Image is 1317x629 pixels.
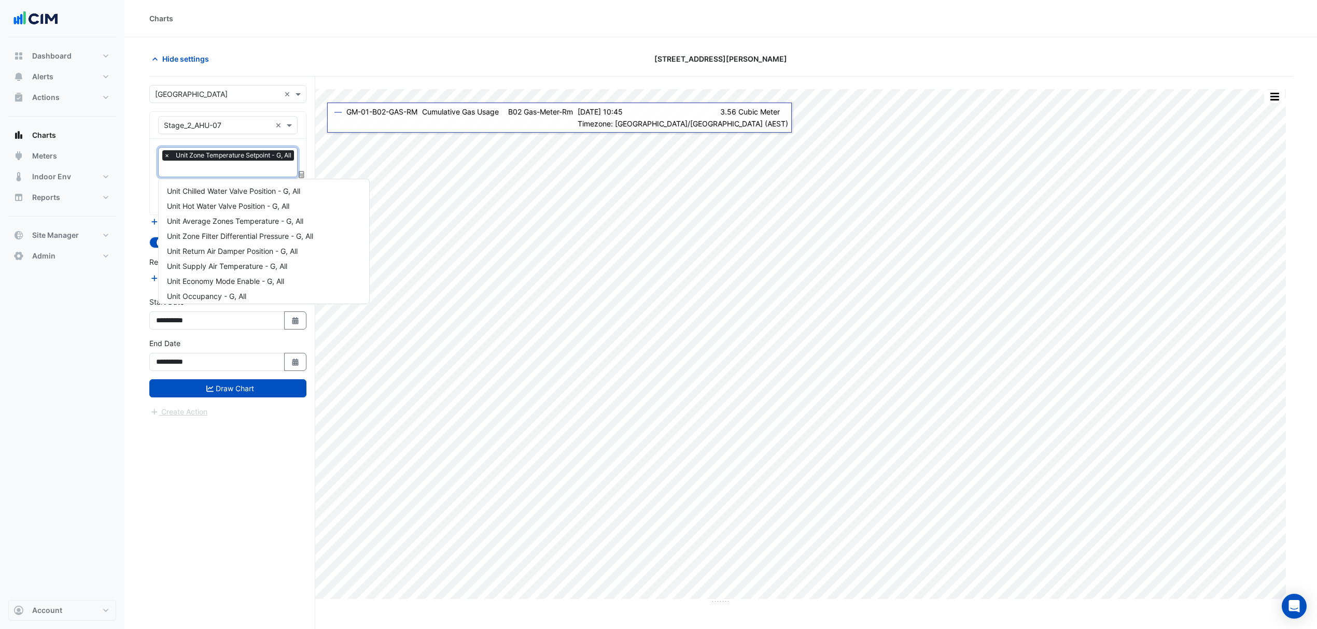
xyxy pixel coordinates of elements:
[167,217,303,225] span: Unit Average Zones Temperature - G, All
[167,187,300,195] span: Unit Chilled Water Valve Position - G, All
[158,179,370,304] ng-dropdown-panel: Options list
[32,130,56,140] span: Charts
[297,170,306,179] span: Choose Function
[8,166,116,187] button: Indoor Env
[8,146,116,166] button: Meters
[654,53,787,64] span: [STREET_ADDRESS][PERSON_NAME]
[13,171,24,182] app-icon: Indoor Env
[167,262,287,270] span: Unit Supply Air Temperature - G, All
[167,247,298,255] span: Unit Return Air Damper Position - G, All
[1264,90,1285,103] button: More Options
[1282,594,1307,619] div: Open Intercom Messenger
[8,87,116,108] button: Actions
[32,230,79,240] span: Site Manager
[13,192,24,203] app-icon: Reports
[149,379,306,397] button: Draw Chart
[149,256,204,267] label: Reference Lines
[13,230,24,240] app-icon: Site Manager
[8,246,116,266] button: Admin
[13,130,24,140] app-icon: Charts
[8,225,116,246] button: Site Manager
[149,338,180,349] label: End Date
[173,150,294,161] span: Unit Zone Temperature Setpoint - G, All
[32,51,72,61] span: Dashboard
[167,202,289,210] span: Unit Hot Water Valve Position - G, All
[13,151,24,161] app-icon: Meters
[8,600,116,621] button: Account
[8,187,116,208] button: Reports
[13,92,24,103] app-icon: Actions
[32,92,60,103] span: Actions
[162,53,209,64] span: Hide settings
[149,13,173,24] div: Charts
[167,277,284,285] span: Unit Economy Mode Enable - G, All
[275,120,284,131] span: Clear
[8,66,116,87] button: Alerts
[291,316,300,325] fa-icon: Select Date
[32,72,53,82] span: Alerts
[149,50,216,68] button: Hide settings
[149,407,208,416] app-escalated-ticket-create-button: Please draw the charts first
[149,216,212,227] button: Add Equipment
[8,46,116,66] button: Dashboard
[32,605,62,616] span: Account
[32,151,57,161] span: Meters
[13,51,24,61] app-icon: Dashboard
[167,292,246,301] span: Unit Occupancy - G, All
[32,251,55,261] span: Admin
[149,272,227,284] button: Add Reference Line
[284,89,293,99] span: Clear
[167,232,313,240] span: Unit Zone Filter Differential Pressure - G, All
[291,358,300,366] fa-icon: Select Date
[13,251,24,261] app-icon: Admin
[8,125,116,146] button: Charts
[32,171,71,182] span: Indoor Env
[149,296,184,307] label: Start Date
[13,72,24,82] app-icon: Alerts
[12,8,59,29] img: Company Logo
[32,192,60,203] span: Reports
[162,150,172,161] span: ×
